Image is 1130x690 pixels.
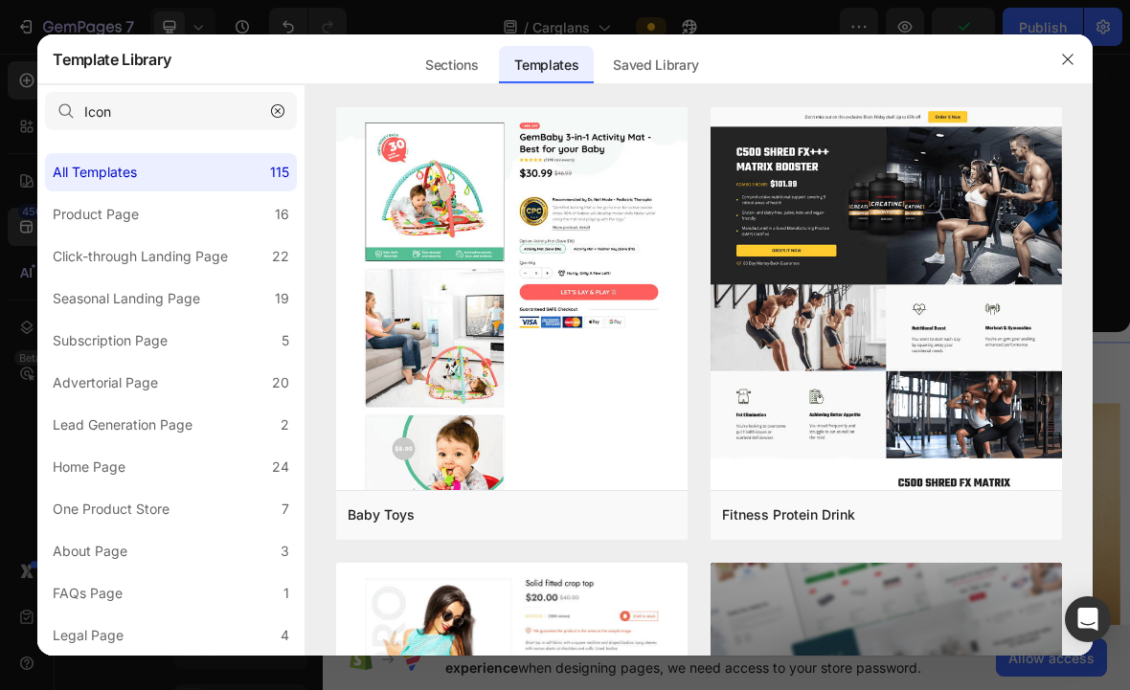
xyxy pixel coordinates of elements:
div: Advertorial Page [53,371,158,394]
div: Sections [410,46,493,84]
div: 5 [282,329,289,352]
div: FAQs Page [53,582,123,605]
div: 4 [281,624,289,647]
div: Open Intercom Messenger [1065,596,1111,642]
div: Templates [499,46,594,84]
div: About Page [53,540,127,563]
div: Click-through Landing Page [53,245,228,268]
div: 19 [275,287,289,310]
div: Saved Library [598,46,713,84]
button: Dot [578,399,590,411]
div: 24 [272,456,289,479]
div: All Templates [53,161,137,184]
div: 115 [270,161,289,184]
div: 7 [282,498,289,521]
div: 1 [283,582,289,605]
div: 20 [272,371,289,394]
div: 22 [272,245,289,268]
button: Carousel Back Arrow [3,20,56,74]
input: E.g.: Black Friday, Sale, etc. [45,92,297,130]
div: One Product Store [53,498,169,521]
h2: Template Library [53,34,170,84]
div: Subscription Page [53,329,168,352]
div: 16 [275,203,289,226]
div: Fitness Protein Drink [722,503,855,526]
div: 3 [281,540,289,563]
div: Product Page [53,203,139,226]
div: Seasonal Landing Page [53,287,200,310]
div: Home Page [53,456,125,479]
div: Legal Page [53,624,124,647]
div: Baby Toys [348,503,415,526]
div: Lead Generation Page [53,413,192,436]
div: 2 [281,413,289,436]
button: Dot [559,399,571,411]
